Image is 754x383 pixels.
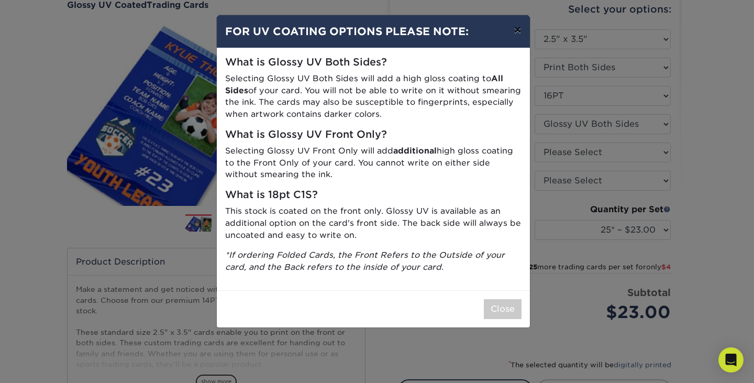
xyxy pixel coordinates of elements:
h5: What is Glossy UV Both Sides? [225,57,522,69]
h4: FOR UV COATING OPTIONS PLEASE NOTE: [225,24,522,39]
p: Selecting Glossy UV Front Only will add high gloss coating to the Front Only of your card. You ca... [225,145,522,181]
button: Close [484,299,522,319]
i: *If ordering Folded Cards, the Front Refers to the Outside of your card, and the Back refers to t... [225,250,505,272]
button: × [505,15,529,45]
h5: What is 18pt C1S? [225,189,522,201]
strong: additional [393,146,437,156]
p: This stock is coated on the front only. Glossy UV is available as an additional option on the car... [225,205,522,241]
p: Selecting Glossy UV Both Sides will add a high gloss coating to of your card. You will not be abl... [225,73,522,121]
strong: All Sides [225,73,503,95]
h5: What is Glossy UV Front Only? [225,129,522,141]
div: Open Intercom Messenger [718,347,744,373]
